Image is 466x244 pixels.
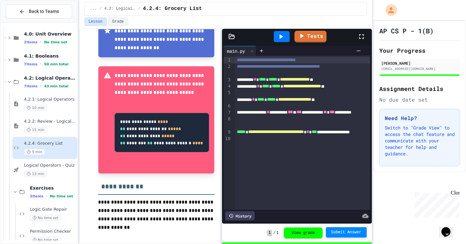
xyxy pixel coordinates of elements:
[24,75,76,81] span: 4.2: Logical Operators
[439,218,460,238] iframe: chat widget
[138,6,140,11] span: /
[29,8,59,15] span: Back to Teams
[84,17,107,26] button: Lesson
[24,84,38,88] span: 7 items
[40,39,41,45] span: •
[104,6,135,11] span: 4.2: Logical Operators
[24,171,47,177] span: 13 min
[30,237,61,243] span: No time set
[379,26,434,35] h1: AP CS P - 1(B)
[224,90,232,103] div: 5
[379,46,460,55] h2: Your Progress
[224,103,232,109] div: 6
[6,5,72,18] button: Back to Teams
[224,77,232,83] div: 3
[224,129,232,136] div: 9
[143,5,202,13] span: 4.2.4: Grocery List
[24,31,76,37] span: 4.0: Unit Overview
[224,110,232,116] div: 7
[40,83,41,89] span: •
[30,185,76,191] span: Exercises
[326,227,367,238] button: Submit Answer
[224,83,232,90] div: 4
[224,116,232,129] div: 8
[385,125,455,157] p: Switch to "Grade View" to access the chat feature and communicate with your teacher for help and ...
[99,6,102,11] span: /
[40,61,41,67] span: •
[24,141,76,146] span: 4.2.4: Grocery List
[224,57,232,63] div: 1
[44,84,68,88] span: 43 min total
[3,3,45,41] div: Chat with us now!Close
[284,227,323,238] button: View grade
[412,190,460,217] iframe: chat widget
[267,230,272,236] span: 1
[24,53,76,59] span: 4.1: Booleans
[44,62,68,66] span: 50 min total
[24,97,76,102] span: 4.2.1: Logical Operators
[30,215,61,221] span: No time set
[224,46,256,56] div: main.py
[24,127,47,133] span: 15 min
[273,230,276,236] span: /
[30,229,76,234] span: Permission Checker
[224,63,232,77] div: 2
[381,60,458,66] div: [PERSON_NAME]
[379,96,460,104] div: No due date set
[108,17,128,26] button: Grade
[379,3,399,17] div: My Account
[224,136,232,149] div: 10
[30,207,76,212] span: Logic Gate Repair
[24,40,38,44] span: 2 items
[44,40,67,44] span: No time set
[50,194,73,198] span: No time set
[24,62,38,66] span: 7 items
[294,31,327,42] a: Tests
[276,230,279,236] span: 1
[24,163,76,168] span: Logical Operators - Quiz
[24,119,76,124] span: 4.2.2: Review - Logical Operators
[30,194,43,198] span: 3 items
[225,211,255,220] div: History
[381,66,458,71] div: [EMAIL_ADDRESS][DOMAIN_NAME]
[90,6,97,11] span: ...
[224,48,248,54] div: main.py
[385,114,455,122] h3: Need Help?
[331,230,361,235] span: Submit Answer
[24,105,47,111] span: 10 min
[46,194,47,199] span: •
[24,149,45,155] span: 5 min
[379,84,460,93] h2: Assignment Details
